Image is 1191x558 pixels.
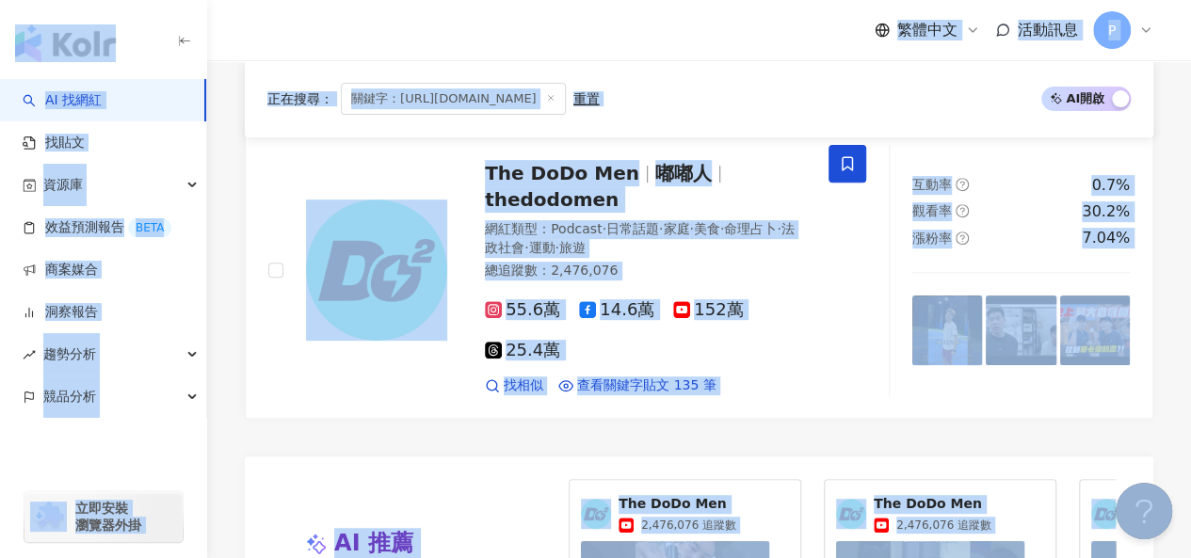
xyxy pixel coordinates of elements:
span: 家庭 [663,221,689,236]
span: · [689,221,693,236]
img: chrome extension [30,502,67,532]
img: post-image [986,295,1055,365]
span: P [1108,20,1116,40]
a: 洞察報告 [23,303,98,322]
span: 關鍵字：[URL][DOMAIN_NAME] [341,83,566,115]
a: 找貼文 [23,134,85,152]
span: 互動率 [912,177,952,192]
span: 找相似 [504,376,543,395]
a: 商案媒合 [23,261,98,279]
img: KOL Avatar [306,199,447,341]
span: rise [23,348,36,361]
a: 找相似 [485,376,543,395]
span: Podcast [551,221,602,236]
span: 日常話題 [606,221,659,236]
span: 活動訊息 [1018,21,1078,39]
span: · [720,221,724,236]
a: KOL AvatarThe DoDo Men2,476,076 追蹤數 [836,495,1044,534]
span: 美食 [694,221,720,236]
span: 立即安裝 瀏覽器外掛 [75,500,141,534]
img: logo [15,24,116,62]
div: 重置 [573,91,600,106]
span: 命理占卜 [724,221,777,236]
a: 查看關鍵字貼文 135 筆 [558,376,716,395]
span: 趨勢分析 [43,333,96,375]
span: 25.4萬 [485,341,560,360]
span: 法政社會 [485,221,795,255]
span: 觀看率 [912,203,952,218]
span: · [524,240,528,255]
div: 0.7% [1091,175,1130,196]
span: question-circle [956,231,969,245]
span: 嘟嘟人 [655,162,712,184]
a: KOL AvatarThe DoDo Men2,476,076 追蹤數 [581,495,789,534]
span: The DoDo Men [619,495,736,514]
img: KOL Avatar [836,499,866,529]
span: 正在搜尋 ： [267,91,333,106]
span: 漲粉率 [912,231,952,246]
a: searchAI 找網紅 [23,91,102,110]
a: 效益預測報告BETA [23,218,171,237]
span: 旅遊 [559,240,586,255]
span: 查看關鍵字貼文 135 筆 [577,376,716,395]
img: post-image [1060,295,1130,365]
div: 網紅類型 ： [485,220,806,257]
iframe: Help Scout Beacon - Open [1116,483,1172,539]
span: thedodomen [485,188,619,211]
span: question-circle [956,204,969,217]
span: 競品分析 [43,375,96,418]
span: 繁體中文 [897,20,958,40]
div: 總追蹤數 ： 2,476,076 [485,262,806,280]
span: · [659,221,663,236]
span: 14.6萬 [579,300,654,320]
a: chrome extension立即安裝 瀏覽器外掛 [24,491,183,542]
span: · [555,240,558,255]
span: question-circle [956,178,969,191]
span: 152萬 [673,300,743,320]
img: KOL Avatar [581,499,611,529]
span: 2,476,076 追蹤數 [641,517,736,534]
img: KOL Avatar [1091,499,1121,529]
div: 7.04% [1082,228,1130,248]
span: · [602,221,605,236]
img: post-image [912,295,982,365]
div: 30.2% [1082,201,1130,222]
span: The DoDo Men [485,162,639,184]
a: KOL AvatarThe DoDo Men嘟嘟人thedodomen網紅類型：Podcast·日常話題·家庭·美食·命理占卜·法政社會·運動·旅遊總追蹤數：2,476,07655.6萬14.6... [245,121,1153,418]
span: 55.6萬 [485,300,560,320]
span: · [777,221,781,236]
span: 資源庫 [43,164,83,206]
span: 2,476,076 追蹤數 [896,517,991,534]
span: The DoDo Men [874,495,991,514]
span: 運動 [528,240,555,255]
